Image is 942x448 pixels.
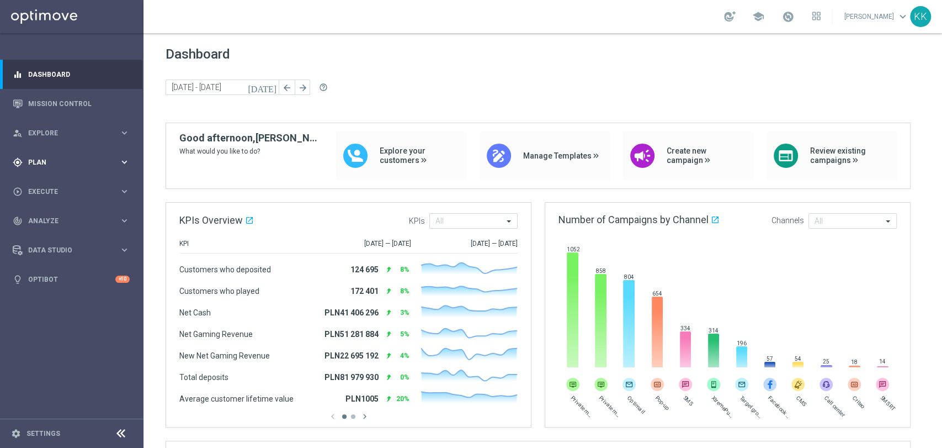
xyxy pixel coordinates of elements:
div: KK [910,6,931,27]
i: person_search [13,128,23,138]
i: keyboard_arrow_right [119,128,130,138]
div: Analyze [13,216,119,226]
a: [PERSON_NAME]keyboard_arrow_down [843,8,910,25]
button: track_changes Analyze keyboard_arrow_right [12,217,130,225]
button: equalizer Dashboard [12,70,130,79]
span: Execute [28,188,119,195]
i: equalizer [13,70,23,80]
i: settings [11,429,21,439]
i: keyboard_arrow_right [119,186,130,197]
i: play_circle_outline [13,187,23,197]
div: +10 [115,276,130,283]
span: Plan [28,159,119,166]
a: Settings [26,430,60,437]
span: keyboard_arrow_down [897,10,909,23]
button: gps_fixed Plan keyboard_arrow_right [12,158,130,167]
div: Plan [13,157,119,167]
i: keyboard_arrow_right [119,245,130,255]
a: Dashboard [28,60,130,89]
div: Explore [13,128,119,138]
span: school [752,10,764,23]
button: Data Studio keyboard_arrow_right [12,246,130,255]
a: Optibot [28,265,115,294]
span: Analyze [28,218,119,224]
i: gps_fixed [13,157,23,167]
div: Data Studio [13,245,119,255]
i: keyboard_arrow_right [119,215,130,226]
div: Optibot [13,265,130,294]
div: Execute [13,187,119,197]
i: lightbulb [13,275,23,284]
div: Dashboard [13,60,130,89]
button: lightbulb Optibot +10 [12,275,130,284]
div: Mission Control [13,89,130,118]
i: track_changes [13,216,23,226]
button: play_circle_outline Execute keyboard_arrow_right [12,187,130,196]
button: person_search Explore keyboard_arrow_right [12,129,130,138]
span: Explore [28,130,119,136]
i: keyboard_arrow_right [119,157,130,167]
span: Data Studio [28,247,119,254]
a: Mission Control [28,89,130,118]
button: Mission Control [12,99,130,108]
